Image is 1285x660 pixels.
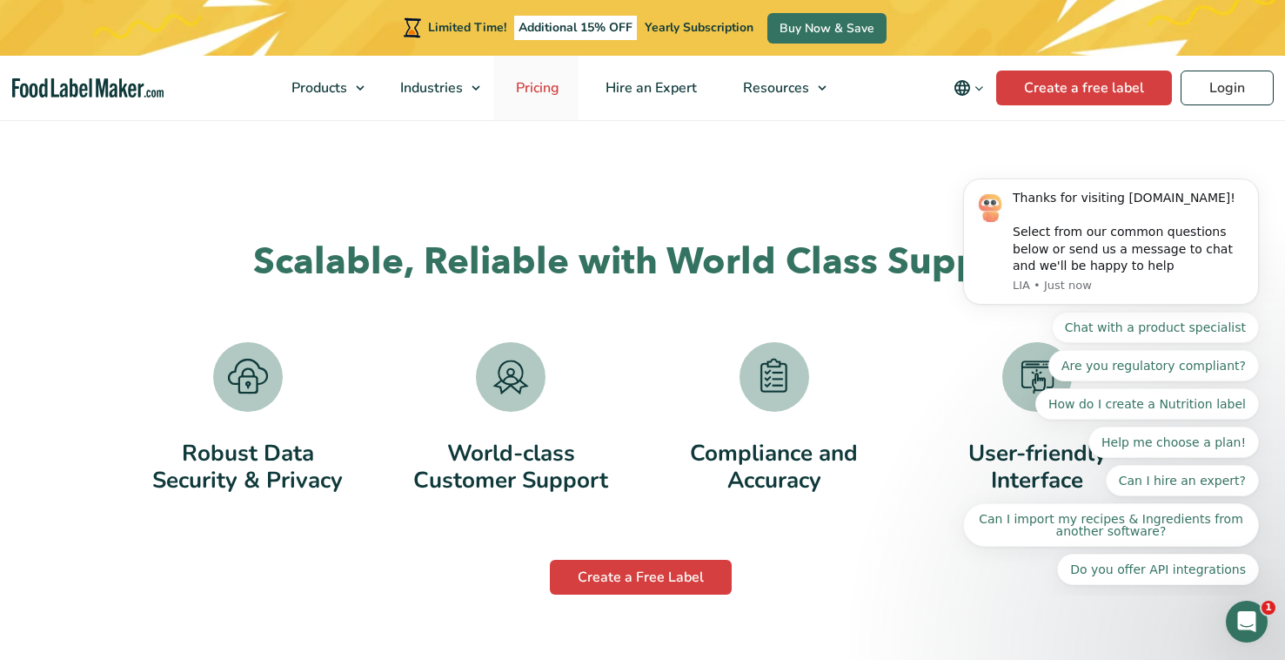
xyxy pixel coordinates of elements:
[1262,601,1275,615] span: 1
[720,56,835,120] a: Resources
[767,13,887,44] a: Buy Now & Save
[286,78,349,98] span: Products
[378,56,489,120] a: Industries
[387,440,634,494] p: World-class Customer Support
[269,56,373,120] a: Products
[395,78,465,98] span: Industries
[117,239,1169,286] h2: Scalable, Reliable with World Class Support
[738,78,811,98] span: Resources
[12,78,164,98] a: Food Label Maker homepage
[914,440,1161,494] p: User-friendly Interface
[600,78,699,98] span: Hire an Expert
[428,19,506,36] span: Limited Time!
[493,56,579,120] a: Pricing
[645,19,753,36] span: Yearly Subscription
[583,56,716,120] a: Hire an Expert
[511,78,561,98] span: Pricing
[124,440,371,494] p: Robust Data Security & Privacy
[941,71,996,105] button: Change language
[937,163,1285,596] iframe: Intercom notifications message
[651,440,898,494] p: Compliance and Accuracy
[1226,601,1268,643] iframe: Intercom live chat
[996,71,1172,105] a: Create a free label
[1181,71,1274,105] a: Login
[550,560,732,595] a: Create a Free Label
[514,16,637,40] span: Additional 15% OFF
